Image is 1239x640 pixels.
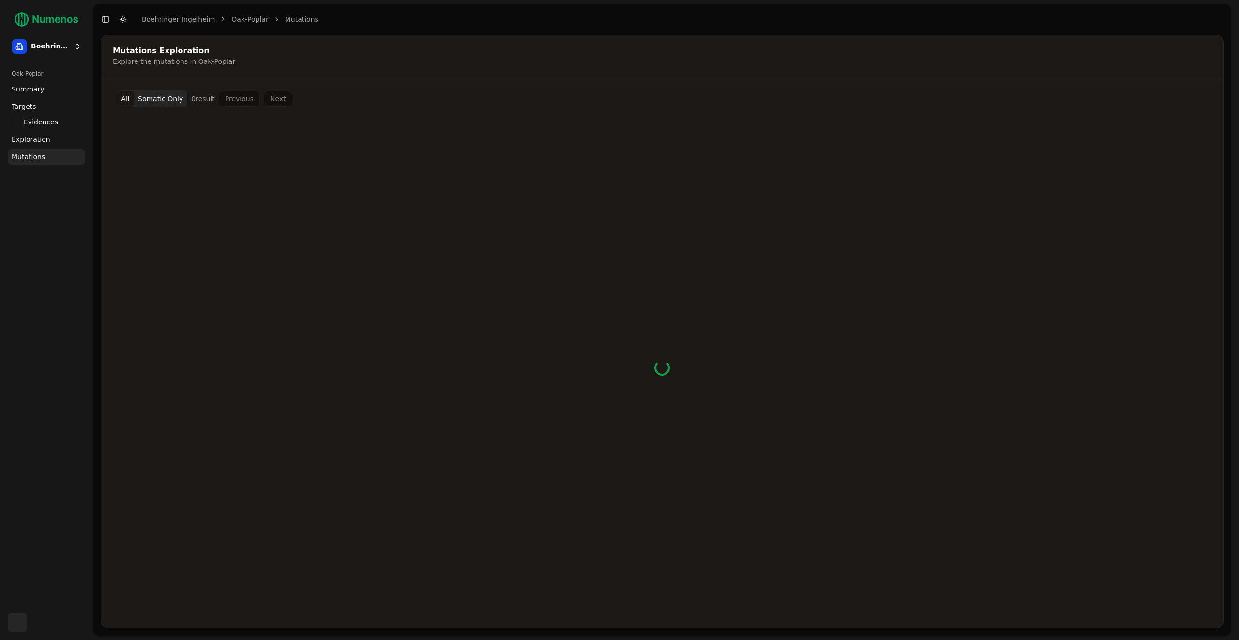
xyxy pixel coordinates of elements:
[116,13,130,26] button: Toggle Dark Mode
[191,95,215,103] span: 0 result
[12,102,36,111] span: Targets
[24,117,58,127] span: Evidences
[113,57,1209,66] div: Explore the mutations in Oak-Poplar
[99,13,112,26] button: Toggle Sidebar
[12,84,45,94] span: Summary
[231,15,268,24] a: Oak-Poplar
[285,15,318,24] a: Mutations
[8,81,85,97] a: Summary
[8,149,85,165] a: Mutations
[12,135,50,144] span: Exploration
[8,99,85,114] a: Targets
[31,42,70,51] span: Boehringer Ingelheim
[134,90,187,107] button: Somatic Only
[8,132,85,147] a: Exploration
[113,47,1209,55] div: Mutations Exploration
[8,35,85,58] button: Boehringer Ingelheim
[20,115,74,129] a: Evidences
[12,152,45,162] span: Mutations
[8,8,85,31] img: Numenos
[142,15,318,24] nav: breadcrumb
[117,90,134,107] button: All
[142,15,215,24] a: Boehringer Ingelheim
[8,66,85,81] div: Oak-Poplar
